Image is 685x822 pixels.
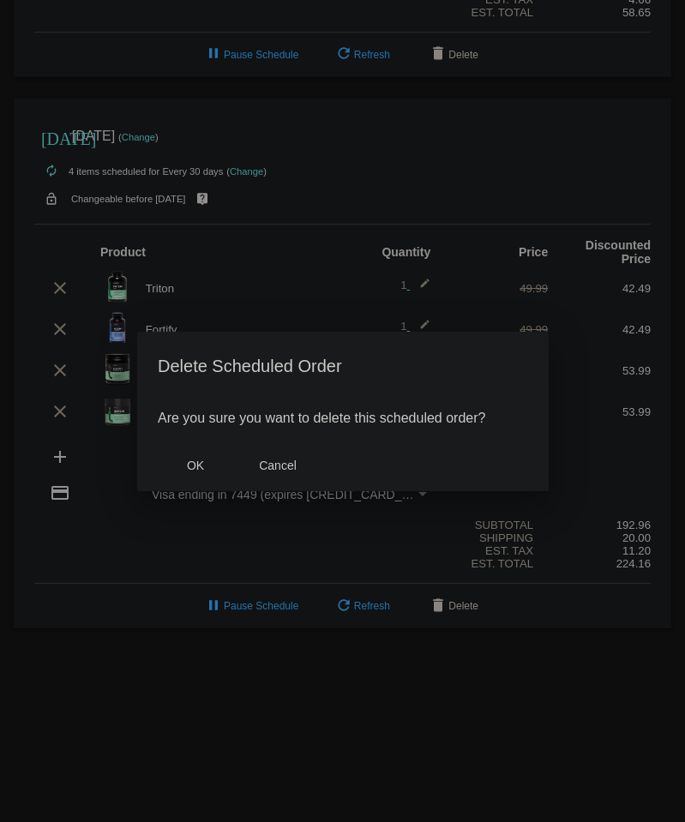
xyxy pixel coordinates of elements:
span: OK [186,459,203,472]
h2: Delete Scheduled Order [158,352,528,380]
button: Close dialog [240,450,315,481]
button: Close dialog [158,450,233,481]
p: Are you sure you want to delete this scheduled order? [158,411,528,426]
span: Cancel [259,459,297,472]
